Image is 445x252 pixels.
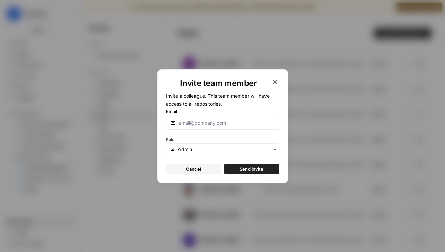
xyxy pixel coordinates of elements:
[166,78,271,89] h1: Invite team member
[240,166,263,172] span: Send invite
[166,108,279,115] label: Email
[166,164,221,174] button: Cancel
[178,120,275,127] input: email@company.com
[166,93,270,107] span: Invite a colleague. This team member will have access to all repositories.
[166,137,174,142] span: Role
[186,166,201,172] span: Cancel
[224,164,279,174] button: Send invite
[178,146,275,153] input: Admin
